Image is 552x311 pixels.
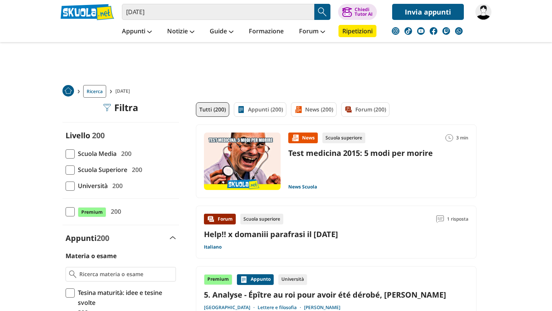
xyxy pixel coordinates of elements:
label: Appunti [66,233,109,243]
a: [GEOGRAPHIC_DATA] [204,304,258,311]
a: Formazione [247,25,286,39]
div: Scuola superiore [322,133,365,143]
span: 200 [118,149,131,159]
a: Tutti (200) [196,102,229,117]
a: Ricerca [83,85,106,98]
span: 200 [109,181,123,191]
img: Commenti lettura [436,215,444,223]
a: News (200) [291,102,337,117]
button: Search Button [314,4,330,20]
img: Apri e chiudi sezione [170,236,176,239]
a: Invia appunti [392,4,464,20]
span: 200 [129,165,142,175]
a: Test medicina 2015: 5 modi per morire [288,148,433,158]
span: 200 [108,206,121,216]
a: 5. Analyse - Épître au roi pour avoir été dérobé, [PERSON_NAME] [204,290,468,300]
a: Lettere e filosofia [258,304,304,311]
img: facebook [430,27,437,35]
a: Guide [208,25,235,39]
a: Notizie [165,25,196,39]
div: Forum [204,214,236,224]
div: Scuola superiore [240,214,283,224]
span: 200 [92,130,105,141]
img: Filtra filtri mobile [103,104,111,111]
label: Materia o esame [66,252,117,260]
input: Ricerca materia o esame [79,270,172,278]
span: [DATE] [115,85,133,98]
a: Appunti (200) [234,102,286,117]
div: Università [278,274,307,285]
a: News Scuola [288,184,317,190]
div: News [288,133,318,143]
img: News contenuto [291,134,299,142]
img: twitch [442,27,450,35]
img: erikafallico [475,4,491,20]
div: Filtra [103,102,138,113]
a: Home [62,85,74,98]
img: Appunti filtro contenuto [237,106,245,113]
a: [PERSON_NAME] [304,304,340,311]
input: Cerca appunti, riassunti o versioni [122,4,314,20]
img: Forum contenuto [207,215,215,223]
span: Università [75,181,108,191]
span: 1 risposta [447,214,468,224]
img: instagram [392,27,399,35]
span: Premium [78,207,106,217]
span: Tesina maturità: idee e tesine svolte [75,288,176,308]
img: Cerca appunti, riassunti o versioni [317,6,328,18]
a: Forum (200) [341,102,389,117]
img: WhatsApp [455,27,463,35]
img: Ricerca materia o esame [69,270,76,278]
span: Scuola Media [75,149,117,159]
img: tiktok [404,27,412,35]
img: News filtro contenuto [294,106,302,113]
span: Scuola Superiore [75,165,127,175]
img: Appunti contenuto [240,276,248,283]
div: Appunto [237,274,274,285]
img: Tempo lettura [445,134,453,142]
a: Ripetizioni [338,25,376,37]
a: Italiano [204,244,222,250]
span: 200 [97,233,109,243]
a: Help!! x domaniii parafrasi il [DATE] [204,229,338,239]
img: Home [62,85,74,97]
span: 3 min [456,133,468,143]
button: ChiediTutor AI [338,4,377,20]
img: Immagine news [204,133,281,190]
a: Forum [297,25,327,39]
div: Premium [204,274,232,285]
label: Livello [66,130,90,141]
img: Forum filtro contenuto [345,106,352,113]
a: Appunti [120,25,154,39]
img: youtube [417,27,425,35]
div: Chiedi Tutor AI [355,7,373,16]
